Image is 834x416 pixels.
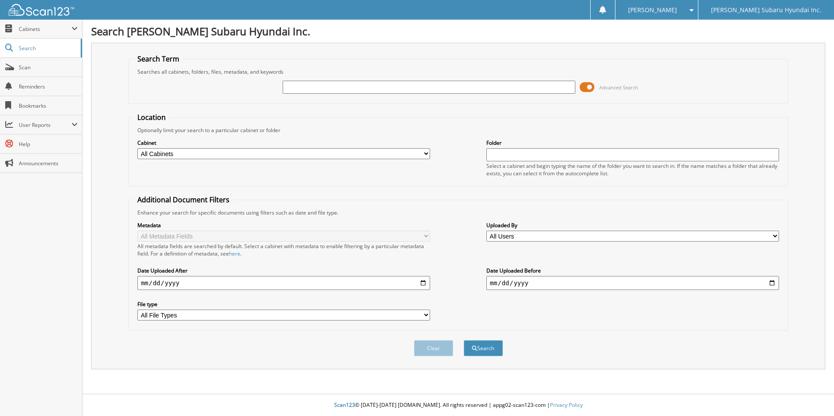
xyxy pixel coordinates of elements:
[486,139,779,147] label: Folder
[19,160,78,167] span: Announcements
[486,267,779,274] label: Date Uploaded Before
[628,7,677,13] span: [PERSON_NAME]
[133,68,783,75] div: Searches all cabinets, folders, files, metadata, and keywords
[137,222,430,229] label: Metadata
[137,276,430,290] input: start
[790,374,834,416] iframe: Chat Widget
[711,7,821,13] span: [PERSON_NAME] Subaru Hyundai Inc.
[133,113,170,122] legend: Location
[599,84,638,91] span: Advanced Search
[19,121,72,129] span: User Reports
[133,209,783,216] div: Enhance your search for specific documents using filters such as date and file type.
[464,340,503,356] button: Search
[19,64,78,71] span: Scan
[19,83,78,90] span: Reminders
[334,401,355,409] span: Scan123
[137,300,430,308] label: File type
[133,54,184,64] legend: Search Term
[133,195,234,205] legend: Additional Document Filters
[19,140,78,148] span: Help
[19,102,78,109] span: Bookmarks
[137,139,430,147] label: Cabinet
[137,242,430,257] div: All metadata fields are searched by default. Select a cabinet with metadata to enable filtering b...
[486,276,779,290] input: end
[9,4,74,16] img: scan123-logo-white.svg
[550,401,583,409] a: Privacy Policy
[19,25,72,33] span: Cabinets
[82,395,834,416] div: © [DATE]-[DATE] [DOMAIN_NAME]. All rights reserved | appg02-scan123-com |
[19,44,76,52] span: Search
[486,222,779,229] label: Uploaded By
[137,267,430,274] label: Date Uploaded After
[486,162,779,177] div: Select a cabinet and begin typing the name of the folder you want to search in. If the name match...
[133,126,783,134] div: Optionally limit your search to a particular cabinet or folder
[229,250,240,257] a: here
[91,24,825,38] h1: Search [PERSON_NAME] Subaru Hyundai Inc.
[414,340,453,356] button: Clear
